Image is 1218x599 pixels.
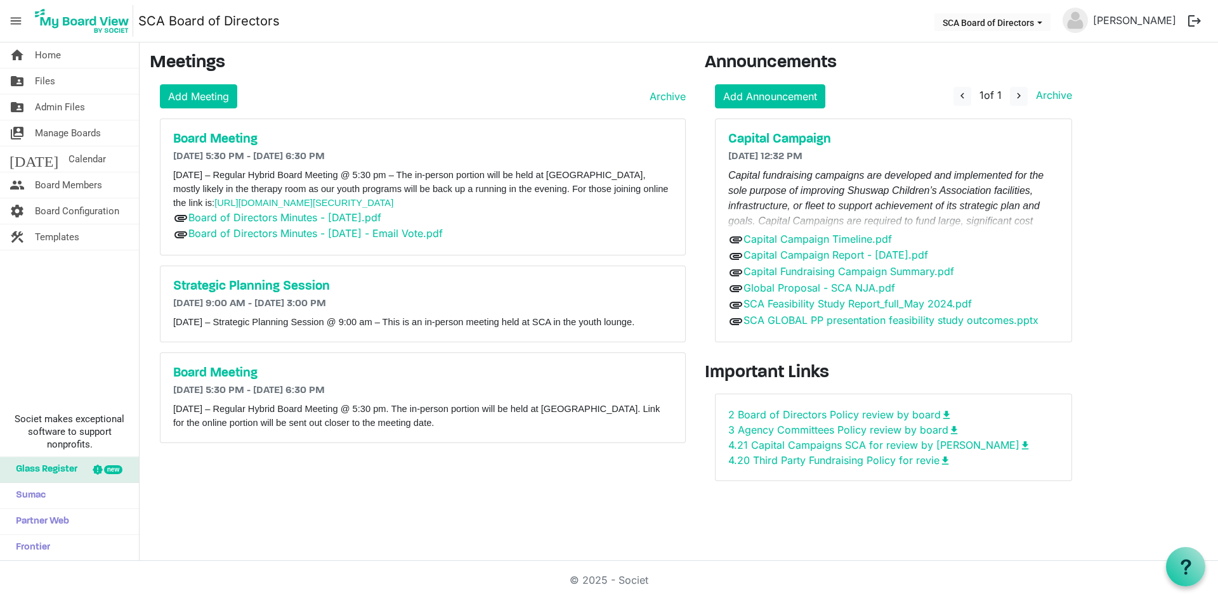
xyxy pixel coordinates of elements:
a: © 2025 - Societ [570,574,648,586]
button: navigate_next [1010,87,1028,106]
div: new [104,465,122,474]
span: Manage Boards [35,120,101,146]
span: Capital fundraising campaigns are developed and implemented for the sole purpose of improving Shu... [728,170,1049,302]
span: attachment [728,232,743,247]
span: Societ makes exceptional software to support nonprofits. [6,413,133,451]
span: Templates [35,224,79,250]
span: menu [4,9,28,33]
span: Board Members [35,172,102,198]
h3: Announcements [705,53,1082,74]
span: Home [35,42,61,68]
span: navigate_next [1013,90,1025,101]
p: [DATE] – Regular Hybrid Board Meeting @ 5:30 pm – The in-person portion will be held at [GEOGRAPH... [173,168,672,210]
a: Board Meeting [173,366,672,381]
a: Capital Fundraising Campaign Summary.pdf [743,265,954,278]
p: [DATE] – Strategic Planning Session @ 9:00 am – This is an in-person meeting held at SCA in the y... [173,315,672,329]
a: 4.20 Third Party Fundraising Policy for reviedownload [728,454,951,467]
a: Capital Campaign [728,132,1059,147]
a: Add Announcement [715,84,825,108]
button: logout [1181,8,1208,34]
h6: [DATE] 9:00 AM - [DATE] 3:00 PM [173,298,672,310]
span: attachment [728,297,743,312]
span: Files [35,68,55,94]
a: Board of Directors Minutes - [DATE].pdf [188,211,381,224]
span: settings [10,198,25,224]
button: SCA Board of Directors dropdownbutton [934,13,1051,31]
span: 1 [979,89,984,101]
a: My Board View Logo [31,5,138,37]
span: Calendar [69,146,106,172]
span: attachment [728,314,743,329]
a: SCA Board of Directors [138,8,280,34]
a: Archive [645,89,686,104]
a: Capital Campaign Timeline.pdf [743,233,892,245]
span: Glass Register [10,457,77,482]
span: Frontier [10,535,50,560]
a: 2 Board of Directors Policy review by boarddownload [728,408,952,421]
span: folder_shared [10,68,25,94]
span: attachment [728,265,743,280]
a: 3 Agency Committees Policy review by boarddownload [728,423,960,436]
span: attachment [728,281,743,296]
a: Strategic Planning Session [173,279,672,294]
button: navigate_before [953,87,971,106]
span: attachment [728,248,743,264]
h3: Meetings [150,53,686,74]
span: Board Configuration [35,198,119,224]
span: of 1 [979,89,1002,101]
a: Archive [1031,89,1072,101]
a: SCA GLOBAL PP presentation feasibility study outcomes.pptx [743,314,1038,326]
span: download [1019,440,1031,451]
a: SCA Feasibility Study Report_full_May 2024.pdf [743,297,972,310]
span: home [10,42,25,68]
img: My Board View Logo [31,5,133,37]
a: Add Meeting [160,84,237,108]
span: Sumac [10,483,46,508]
a: Capital Campaign Report - [DATE].pdf [743,248,928,261]
a: Global Proposal - SCA NJA.pdf [743,281,895,294]
img: no-profile-picture.svg [1063,8,1088,33]
h6: [DATE] 5:30 PM - [DATE] 6:30 PM [173,385,672,397]
span: folder_shared [10,94,25,120]
h6: [DATE] 5:30 PM - [DATE] 6:30 PM [173,151,672,163]
a: [PERSON_NAME] [1088,8,1181,33]
span: Admin Files [35,94,85,120]
a: Board of Directors Minutes - [DATE] - Email Vote.pdf [188,227,443,240]
a: Board Meeting [173,132,672,147]
span: attachment [173,210,188,226]
a: [URL][DOMAIN_NAME][SECURITY_DATA] [214,198,393,208]
span: attachment [173,227,188,242]
span: people [10,172,25,198]
span: navigate_before [957,90,968,101]
span: download [948,425,960,436]
p: [DATE] – Regular Hybrid Board Meeting @ 5:30 pm. The in-person portion will be held at [GEOGRAPHI... [173,402,672,430]
span: [DATE] 12:32 PM [728,151,802,162]
a: 4.21 Capital Campaigns SCA for review by [PERSON_NAME]download [728,439,1031,451]
span: download [940,455,951,467]
span: Partner Web [10,509,69,534]
span: [DATE] [10,146,58,172]
span: download [941,409,952,421]
h3: Important Links [705,363,1082,384]
span: construction [10,224,25,250]
span: switch_account [10,120,25,146]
